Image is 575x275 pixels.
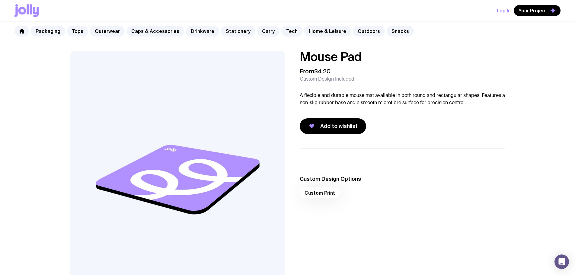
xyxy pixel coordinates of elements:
h3: Custom Design Options [300,175,505,183]
span: Add to wishlist [320,123,358,130]
span: $4.20 [314,67,331,75]
a: Stationery [221,26,255,37]
span: Custom Design Included [300,76,354,82]
a: Drinkware [186,26,219,37]
a: Outdoors [353,26,385,37]
p: A flexible and durable mouse mat available in both round and rectangular shapes. Features a non-s... [300,92,505,106]
button: Your Project [514,5,561,16]
a: Tech [281,26,302,37]
a: Caps & Accessories [126,26,184,37]
a: Home & Leisure [304,26,351,37]
button: Log In [497,5,511,16]
h1: Mouse Pad [300,51,505,63]
a: Packaging [31,26,65,37]
a: Outerwear [90,26,125,37]
a: Carry [257,26,280,37]
span: Your Project [519,8,547,14]
a: Snacks [387,26,414,37]
span: From [300,68,331,75]
a: Tops [67,26,88,37]
button: Add to wishlist [300,118,366,134]
div: Open Intercom Messenger [554,254,569,269]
